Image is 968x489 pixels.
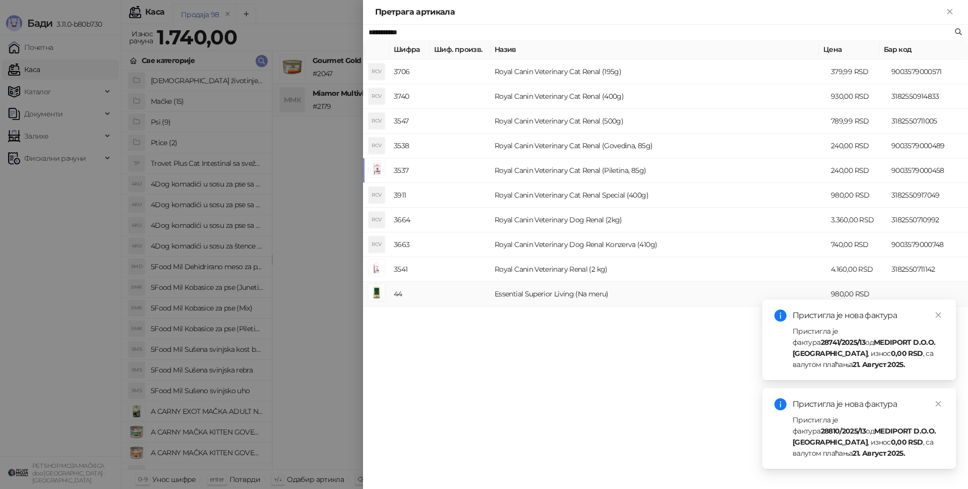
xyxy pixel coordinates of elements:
div: Претрага артикала [375,6,944,18]
div: RCV [369,187,385,203]
td: Essential Superior Living (Na meru) [491,282,827,307]
td: 980,00 RSD [827,183,887,208]
td: 240,00 RSD [827,158,887,183]
td: Royal Canin Veterinary Cat Renal (195g) [491,59,827,84]
td: 3541 [390,257,430,282]
td: 3664 [390,208,430,232]
button: Close [944,6,956,18]
td: 3706 [390,59,430,84]
td: Royal Canin Veterinary Renal (2 kg) [491,257,827,282]
td: 980,00 RSD [827,282,887,307]
td: 3911 [390,183,430,208]
td: 3.360,00 RSD [827,208,887,232]
div: Пристигла је фактура од , износ , са валутом плаћања [793,326,944,370]
strong: 28810/2025/13 [821,426,866,436]
td: 9003579000458 [887,158,968,183]
strong: 0,00 RSD [891,349,923,358]
td: Royal Canin Veterinary Cat Renal (Govedina, 85g) [491,134,827,158]
td: 3182550711142 [887,257,968,282]
td: 9003579000571 [887,59,968,84]
strong: 21. Август 2025. [853,449,905,458]
span: info-circle [774,310,786,322]
th: Шиф. произв. [430,40,491,59]
td: 44 [390,282,430,307]
td: 379,99 RSD [827,59,887,84]
span: close [935,400,942,407]
strong: 21. Август 2025. [853,360,905,369]
strong: 28741/2025/13 [821,338,866,347]
th: Шифра [390,40,430,59]
td: 3740 [390,84,430,109]
div: RCV [369,138,385,154]
th: Назив [491,40,819,59]
td: Royal Canin Veterinary Cat Renal (Piletina, 85g) [491,158,827,183]
td: 3537 [390,158,430,183]
div: RCV [369,88,385,104]
td: Royal Canin Veterinary Cat Renal (500g) [491,109,827,134]
span: close [935,312,942,319]
strong: 0,00 RSD [891,438,923,447]
td: 3182550914833 [887,84,968,109]
a: Close [933,398,944,409]
div: RCV [369,64,385,80]
td: 930,00 RSD [827,84,887,109]
div: Пристигла је фактура од , износ , са валутом плаћања [793,414,944,459]
td: 3538 [390,134,430,158]
td: 3182550917049 [887,183,968,208]
td: 4.160,00 RSD [827,257,887,282]
th: Цена [819,40,880,59]
td: 3547 [390,109,430,134]
div: Пристигла је нова фактура [793,398,944,410]
div: RCV [369,113,385,129]
div: RCV [369,236,385,253]
td: 240,00 RSD [827,134,887,158]
td: Royal Canin Veterinary Cat Renal (400g) [491,84,827,109]
td: Royal Canin Veterinary Cat Renal Special (400g) [491,183,827,208]
td: 9003579000489 [887,134,968,158]
td: Royal Canin Veterinary Dog Renal (2kg) [491,208,827,232]
div: Пристигла је нова фактура [793,310,944,322]
td: 9003579000748 [887,232,968,257]
td: 3182550711005 [887,109,968,134]
td: 740,00 RSD [827,232,887,257]
div: RCV [369,212,385,228]
td: 3663 [390,232,430,257]
span: info-circle [774,398,786,410]
td: 789,99 RSD [827,109,887,134]
a: Close [933,310,944,321]
td: Royal Canin Veterinary Dog Renal Konzerva (410g) [491,232,827,257]
td: 3182550710992 [887,208,968,232]
th: Бар код [880,40,960,59]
